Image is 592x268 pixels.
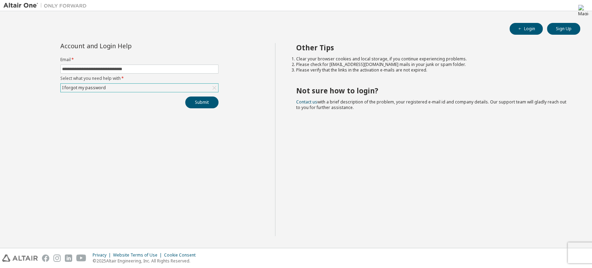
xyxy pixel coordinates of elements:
button: Login [509,23,543,35]
li: Clear your browser cookies and local storage, if you continue experiencing problems. [296,56,568,62]
a: Contact us [296,99,317,105]
div: Privacy [93,252,113,258]
img: instagram.svg [53,254,61,262]
img: facebook.svg [42,254,49,262]
h2: Other Tips [296,43,568,52]
button: Sign Up [547,23,580,35]
span: with a brief description of the problem, your registered e-mail id and company details. Our suppo... [296,99,566,110]
li: Please verify that the links in the activation e-mails are not expired. [296,67,568,73]
label: Select what you need help with [60,76,218,81]
div: I forgot my password [61,84,107,92]
label: Email [60,57,218,62]
img: youtube.svg [76,254,86,262]
div: I forgot my password [61,84,218,92]
img: Altair One [3,2,90,9]
p: © 2025 Altair Engineering, Inc. All Rights Reserved. [93,258,200,264]
div: Account and Login Help [60,43,187,49]
li: Please check for [EMAIL_ADDRESS][DOMAIN_NAME] mails in your junk or spam folder. [296,62,568,67]
div: Website Terms of Use [113,252,164,258]
button: Submit [185,97,218,108]
img: linkedin.svg [65,254,72,262]
div: Cookie Consent [164,252,200,258]
h2: Not sure how to login? [296,86,568,95]
img: altair_logo.svg [2,254,38,262]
